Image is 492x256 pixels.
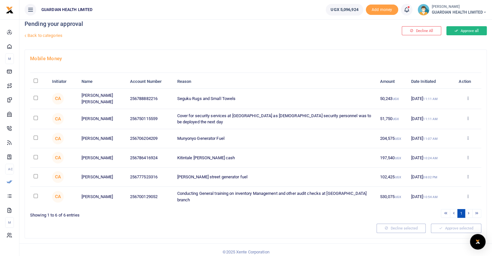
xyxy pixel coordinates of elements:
td: [PERSON_NAME] [78,109,126,129]
div: Open Intercom Messenger [470,234,486,250]
span: Catherine Ainomugisha [52,191,64,203]
a: logo-small logo-large logo-large [6,7,14,12]
a: 1 [457,209,465,218]
li: Ac [5,164,14,174]
td: [DATE] [407,187,454,206]
a: Add money [366,7,398,12]
td: 197,540 [377,148,408,167]
small: UGX [392,117,399,121]
td: [PERSON_NAME] [78,129,126,148]
td: [DATE] [407,89,454,109]
button: Decline All [402,26,441,35]
th: Initiator: activate to sort column ascending [49,75,78,89]
th: Account Number: activate to sort column ascending [126,75,174,89]
td: [PERSON_NAME] street generator fuel [173,168,376,187]
small: UGX [395,175,401,179]
td: 256750115559 [126,109,174,129]
small: 11:11 AM [423,97,438,101]
a: Back to categories [23,30,331,41]
span: Catherine Ainomugisha [52,113,64,125]
span: GUARDIAN HEALTH LIMITED [432,9,487,15]
small: 10:54 AM [423,195,438,199]
span: Catherine Ainomugisha [52,171,64,183]
th: Date Initiated: activate to sort column ascending [407,75,454,89]
span: Add money [366,5,398,15]
span: UGX 5,096,924 [331,6,358,13]
small: UGX [395,195,401,199]
small: UGX [395,156,401,160]
small: 11:07 AM [423,137,438,140]
td: [DATE] [407,148,454,167]
small: 10:24 AM [423,156,438,160]
td: Cover for security services at [GEOGRAPHIC_DATA] as [DEMOGRAPHIC_DATA] security personnel was to ... [173,109,376,129]
td: [PERSON_NAME] [78,187,126,206]
th: Reason: activate to sort column ascending [173,75,376,89]
h4: Mobile Money [30,55,481,62]
span: GUARDIAN HEALTH LIMITED [39,7,95,13]
td: 50,243 [377,89,408,109]
small: [PERSON_NAME] [432,4,487,10]
img: logo-small [6,6,14,14]
li: M [5,53,14,64]
a: UGX 5,096,924 [326,4,363,16]
small: 08:02 PM [423,175,437,179]
th: Action: activate to sort column ascending [454,75,481,89]
td: 256777523316 [126,168,174,187]
td: 256788882216 [126,89,174,109]
td: Munyonyo Generator Fuel [173,129,376,148]
td: 102,425 [377,168,408,187]
li: Toup your wallet [366,5,398,15]
div: Showing 1 to 6 of 6 entries [30,208,253,218]
small: 11:11 AM [423,117,438,121]
li: Wallet ballance [323,4,366,16]
td: [PERSON_NAME] [78,168,126,187]
td: 256786416924 [126,148,174,167]
li: M [5,217,14,228]
td: [PERSON_NAME] [PERSON_NAME] [78,89,126,109]
td: 256706204209 [126,129,174,148]
span: Catherine Ainomugisha [52,93,64,105]
td: Conducting General training on inventory Management and other audit checks at [GEOGRAPHIC_DATA] b... [173,187,376,206]
th: Name: activate to sort column ascending [78,75,126,89]
th: Amount: activate to sort column ascending [377,75,408,89]
td: Seguku Rugs and Small Towels [173,89,376,109]
img: profile-user [418,4,429,16]
th: : activate to sort column descending [30,75,49,89]
td: 530,075 [377,187,408,206]
small: UGX [392,97,399,101]
td: [DATE] [407,168,454,187]
span: Catherine Ainomugisha [52,133,64,144]
small: UGX [395,137,401,140]
td: 256700129052 [126,187,174,206]
td: 204,575 [377,129,408,148]
td: 51,750 [377,109,408,129]
h4: Pending your approval [25,20,331,28]
a: profile-user [PERSON_NAME] GUARDIAN HEALTH LIMITED [418,4,487,16]
td: [DATE] [407,129,454,148]
td: [DATE] [407,109,454,129]
td: [PERSON_NAME] [78,148,126,167]
td: Kitintale [PERSON_NAME] cash [173,148,376,167]
span: Catherine Ainomugisha [52,152,64,163]
button: Approve all [446,26,487,35]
